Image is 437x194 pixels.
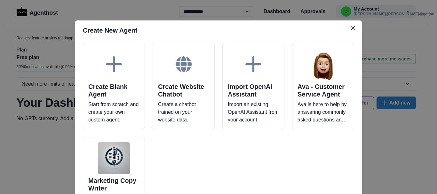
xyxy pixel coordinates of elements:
[88,177,139,192] h2: Marketing Copy Writer
[298,101,349,124] p: Ava is here to help by answering commonly asked questions and more!
[307,48,339,80] img: Ava - Customer Service Agent
[228,83,279,98] h2: Import OpenAI Assistant
[158,83,209,98] h2: Create Website Chatbot
[158,101,209,124] p: Create a chatbot trained on your website data.
[75,20,362,40] header: Create New Agent
[88,101,139,124] p: Start from scratch and create your own custom agent.
[298,83,349,98] h2: Ava - Customer Service Agent
[88,83,139,98] h2: Create Blank Agent
[228,101,279,124] p: Import an existing OpenAI Assistant from your account.
[348,23,358,33] button: Close
[98,142,130,174] img: Marketing Copy Writer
